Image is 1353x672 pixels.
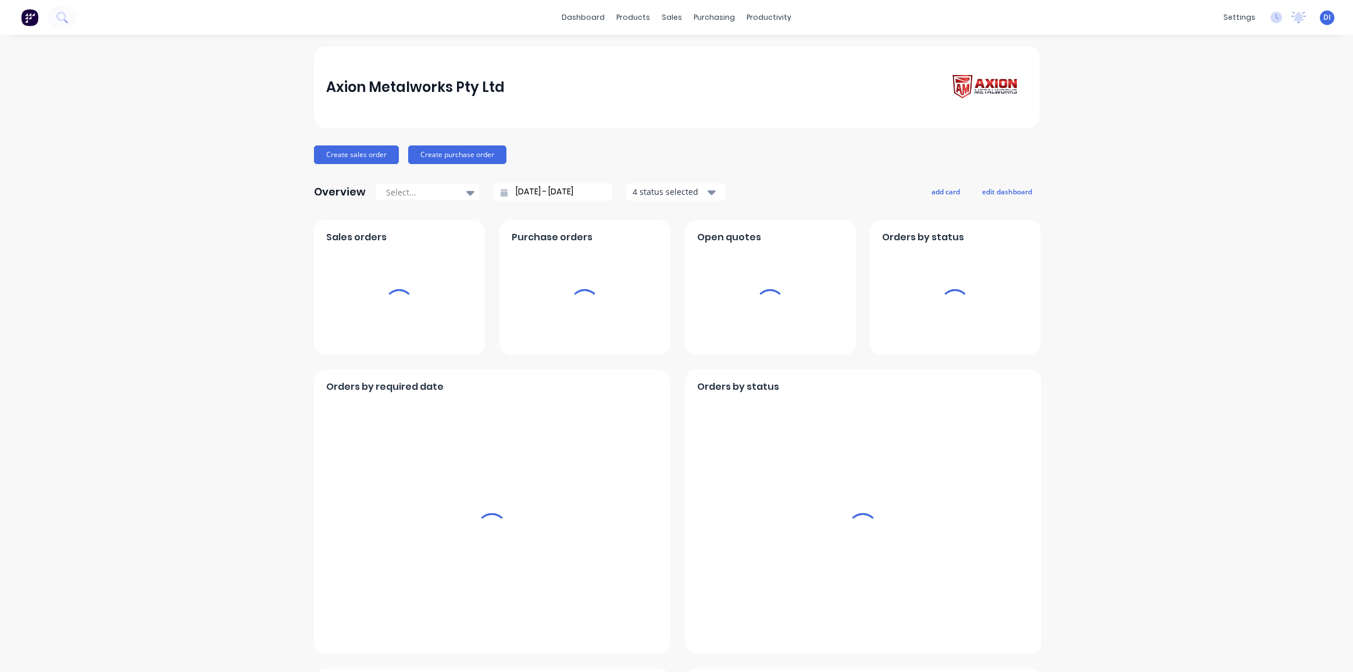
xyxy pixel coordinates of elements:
[21,9,38,26] img: Factory
[741,9,797,26] div: productivity
[924,184,968,199] button: add card
[326,380,444,394] span: Orders by required date
[626,183,725,201] button: 4 status selected
[408,145,506,164] button: Create purchase order
[1323,12,1331,23] span: DI
[314,145,399,164] button: Create sales order
[1218,9,1261,26] div: settings
[326,76,505,99] div: Axion Metalworks Pty Ltd
[688,9,741,26] div: purchasing
[556,9,611,26] a: dashboard
[326,230,387,244] span: Sales orders
[697,380,779,394] span: Orders by status
[974,184,1040,199] button: edit dashboard
[882,230,964,244] span: Orders by status
[314,180,366,204] div: Overview
[633,186,706,198] div: 4 status selected
[697,230,761,244] span: Open quotes
[945,71,1027,104] img: Axion Metalworks Pty Ltd
[611,9,656,26] div: products
[656,9,688,26] div: sales
[512,230,592,244] span: Purchase orders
